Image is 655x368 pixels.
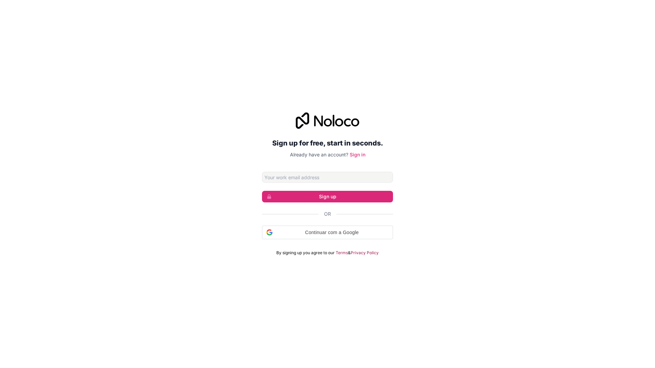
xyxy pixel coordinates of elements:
[276,250,335,256] span: By signing up you agree to our
[351,250,379,256] a: Privacy Policy
[324,211,331,217] span: Or
[275,229,389,236] span: Continuar com a Google
[262,137,393,149] h2: Sign up for free, start in seconds.
[350,152,365,157] a: Sign in
[336,250,348,256] a: Terms
[262,172,393,183] input: Email address
[262,191,393,202] button: Sign up
[290,152,348,157] span: Already have an account?
[262,226,393,239] div: Continuar com a Google
[348,250,351,256] span: &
